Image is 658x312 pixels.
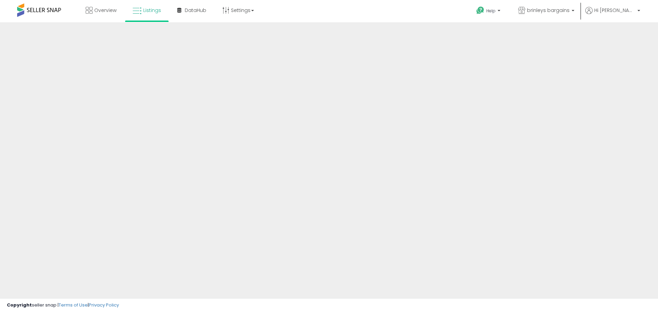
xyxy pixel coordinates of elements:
[7,302,119,309] div: seller snap | |
[471,1,507,22] a: Help
[59,302,88,308] a: Terms of Use
[486,8,496,14] span: Help
[527,7,570,14] span: brinleys bargains
[7,302,32,308] strong: Copyright
[185,7,206,14] span: DataHub
[143,7,161,14] span: Listings
[585,7,640,22] a: Hi [PERSON_NAME]
[594,7,635,14] span: Hi [PERSON_NAME]
[476,6,485,15] i: Get Help
[94,7,117,14] span: Overview
[89,302,119,308] a: Privacy Policy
